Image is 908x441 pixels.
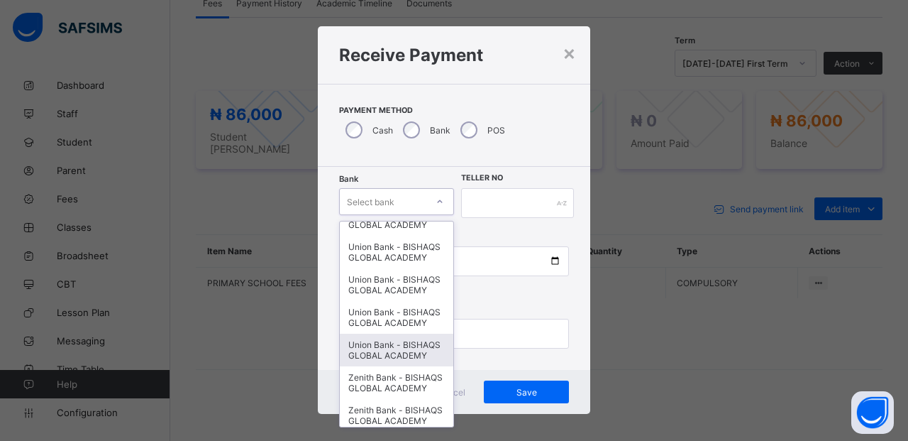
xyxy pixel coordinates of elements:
label: POS [487,125,505,136]
label: Teller No [461,173,503,183]
div: Select bank [347,188,394,215]
div: Zenith Bank - BISHAQS GLOBAL ACADEMY [340,366,453,399]
div: × [563,40,576,65]
h1: Receive Payment [339,45,569,65]
label: Bank [430,125,450,136]
label: Cash [372,125,393,136]
div: Union Bank - BISHAQS GLOBAL ACADEMY [340,334,453,366]
div: Union Bank - BISHAQS GLOBAL ACADEMY [340,268,453,301]
span: Save [494,387,558,398]
button: Open asap [851,391,894,434]
div: Zenith Bank - BISHAQS GLOBAL ACADEMY [340,399,453,432]
span: Payment Method [339,106,569,115]
span: Bank [339,174,358,184]
div: Union Bank - BISHAQS GLOBAL ACADEMY [340,301,453,334]
div: Union Bank - BISHAQS GLOBAL ACADEMY [340,236,453,268]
